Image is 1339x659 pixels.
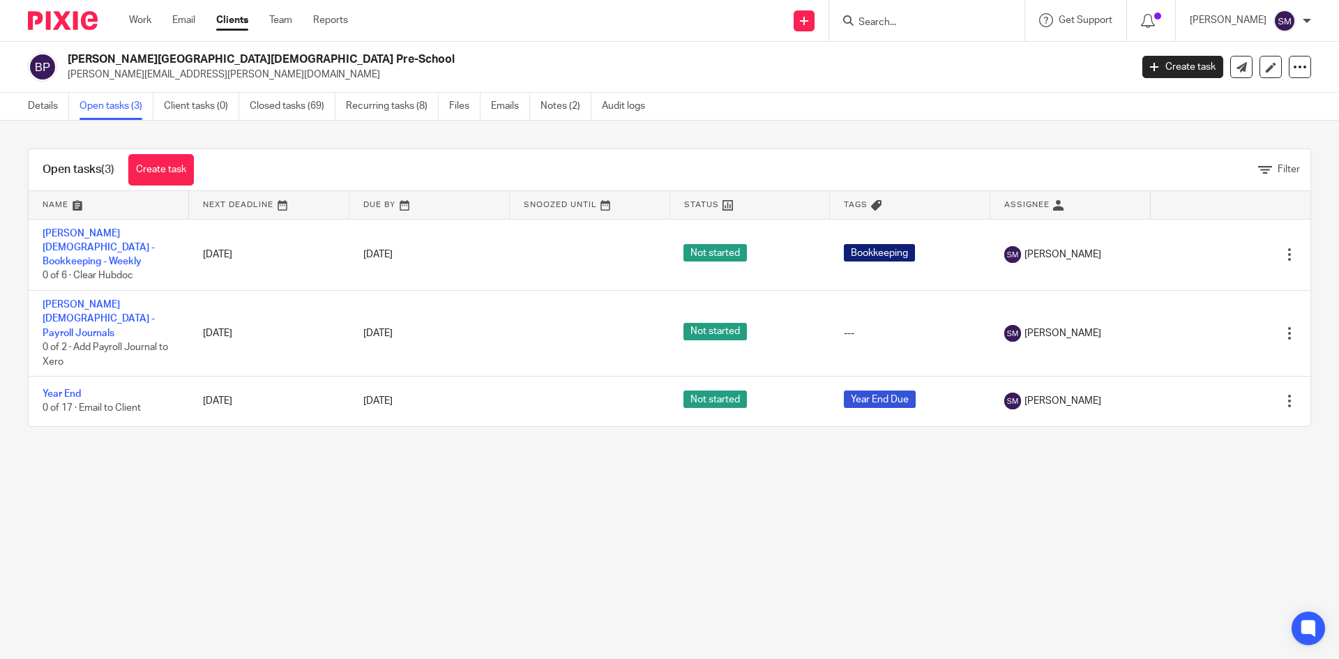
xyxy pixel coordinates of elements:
a: Closed tasks (69) [250,93,335,120]
a: Clients [216,13,248,27]
span: Snoozed Until [524,201,597,209]
img: Pixie [28,11,98,30]
span: [DATE] [363,396,393,406]
input: Search [857,17,983,29]
td: [DATE] [189,219,349,291]
a: Emails [491,93,530,120]
a: [PERSON_NAME] [DEMOGRAPHIC_DATA] - Bookkeeping - Weekly [43,229,155,267]
a: Client tasks (0) [164,93,239,120]
span: 0 of 17 · Email to Client [43,403,141,413]
img: svg%3E [28,52,57,82]
p: [PERSON_NAME][EMAIL_ADDRESS][PERSON_NAME][DOMAIN_NAME] [68,68,1121,82]
a: Details [28,93,69,120]
td: [DATE] [189,291,349,377]
span: Not started [683,391,747,408]
a: Create task [1142,56,1223,78]
span: Not started [683,323,747,340]
a: Work [129,13,151,27]
span: (3) [101,164,114,175]
a: Open tasks (3) [80,93,153,120]
span: Year End Due [844,391,916,408]
h1: Open tasks [43,162,114,177]
a: Email [172,13,195,27]
span: [DATE] [363,328,393,338]
span: Not started [683,244,747,262]
span: [PERSON_NAME] [1024,394,1101,408]
img: svg%3E [1004,325,1021,342]
span: Filter [1278,165,1300,174]
span: [DATE] [363,250,393,259]
a: Create task [128,154,194,185]
span: Bookkeeping [844,244,915,262]
a: Notes (2) [540,93,591,120]
a: [PERSON_NAME] [DEMOGRAPHIC_DATA] - Payroll Journals [43,300,155,338]
img: svg%3E [1273,10,1296,32]
a: Year End [43,389,81,399]
a: Audit logs [602,93,656,120]
span: 0 of 2 · Add Payroll Journal to Xero [43,342,168,367]
span: 0 of 6 · Clear Hubdoc [43,271,133,281]
a: Files [449,93,481,120]
h2: [PERSON_NAME][GEOGRAPHIC_DATA][DEMOGRAPHIC_DATA] Pre-School [68,52,911,67]
img: svg%3E [1004,246,1021,263]
p: [PERSON_NAME] [1190,13,1266,27]
span: Get Support [1059,15,1112,25]
a: Recurring tasks (8) [346,93,439,120]
img: svg%3E [1004,393,1021,409]
a: Team [269,13,292,27]
span: [PERSON_NAME] [1024,326,1101,340]
a: Reports [313,13,348,27]
span: [PERSON_NAME] [1024,248,1101,262]
div: --- [844,326,976,340]
span: Status [684,201,719,209]
span: Tags [844,201,868,209]
td: [DATE] [189,377,349,426]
